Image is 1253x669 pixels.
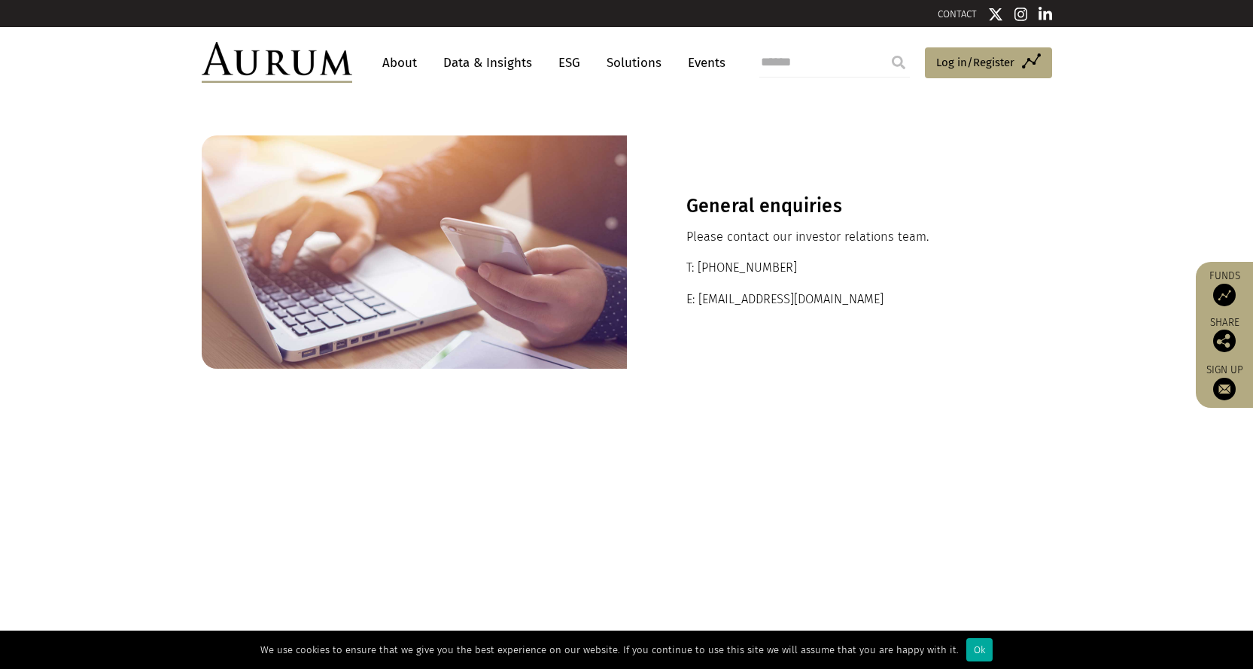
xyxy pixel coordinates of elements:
[202,42,352,83] img: Aurum
[1203,318,1245,352] div: Share
[1213,284,1236,306] img: Access Funds
[686,227,993,247] p: Please contact our investor relations team.
[680,49,725,77] a: Events
[1213,378,1236,400] img: Sign up to our newsletter
[375,49,424,77] a: About
[988,7,1003,22] img: Twitter icon
[966,638,993,661] div: Ok
[1014,7,1028,22] img: Instagram icon
[1203,363,1245,400] a: Sign up
[936,53,1014,71] span: Log in/Register
[686,258,993,278] p: T: [PHONE_NUMBER]
[1039,7,1052,22] img: Linkedin icon
[436,49,540,77] a: Data & Insights
[686,195,993,217] h3: General enquiries
[925,47,1052,79] a: Log in/Register
[1203,269,1245,306] a: Funds
[883,47,914,78] input: Submit
[599,49,669,77] a: Solutions
[686,290,993,309] p: E: [EMAIL_ADDRESS][DOMAIN_NAME]
[1213,330,1236,352] img: Share this post
[551,49,588,77] a: ESG
[938,8,977,20] a: CONTACT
